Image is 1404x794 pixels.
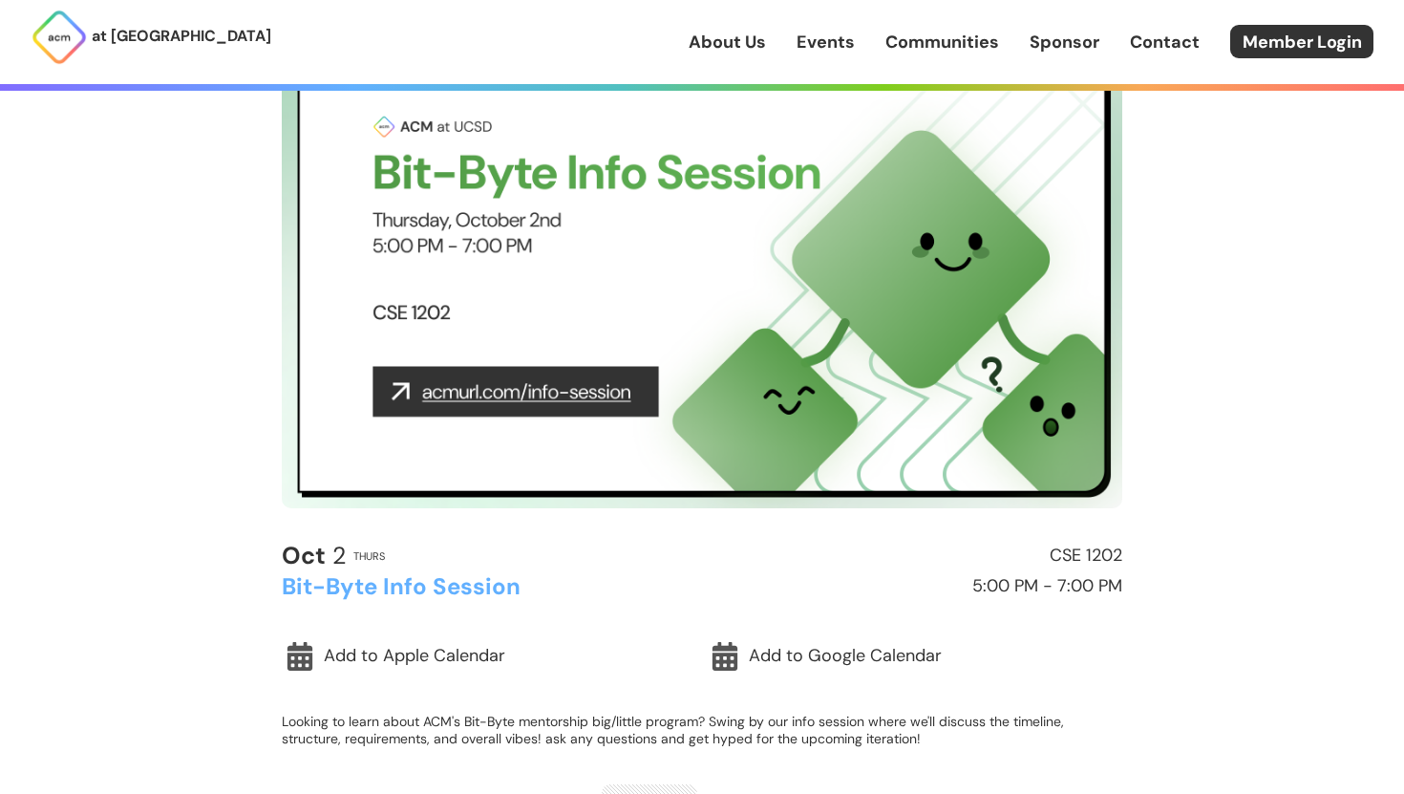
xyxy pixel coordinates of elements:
a: Sponsor [1030,30,1099,54]
a: Contact [1130,30,1200,54]
p: at [GEOGRAPHIC_DATA] [92,24,271,49]
a: Communities [885,30,999,54]
h2: Thurs [353,550,385,562]
a: Add to Google Calendar [707,634,1122,678]
h2: CSE 1202 [711,547,1122,566]
h2: 2 [282,543,346,569]
b: Oct [282,540,326,571]
a: at [GEOGRAPHIC_DATA] [31,9,271,66]
a: About Us [689,30,766,54]
img: ACM Logo [31,9,88,66]
a: Events [797,30,855,54]
a: Member Login [1230,25,1373,58]
h2: Bit-Byte Info Session [282,574,693,599]
a: Add to Apple Calendar [282,634,697,678]
img: Event Cover Photo [282,35,1122,508]
h2: 5:00 PM - 7:00 PM [711,577,1122,596]
p: Looking to learn about ACM's Bit-Byte mentorship big/little program? Swing by our info session wh... [282,713,1122,747]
